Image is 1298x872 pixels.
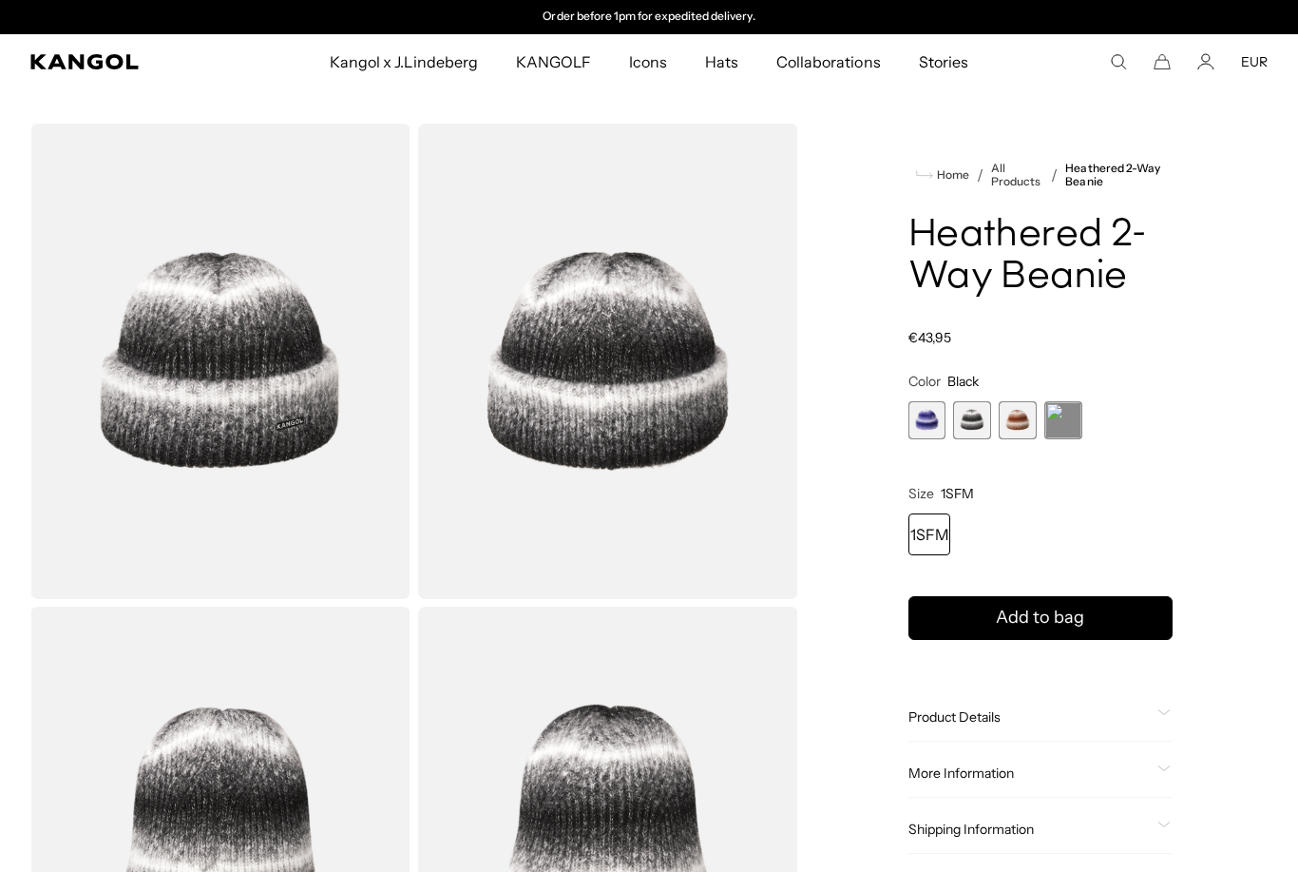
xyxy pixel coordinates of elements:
[908,373,941,390] span: Color
[908,401,946,439] label: Hazy Indigo
[916,166,969,184] a: Home
[1241,53,1268,70] button: EUR
[686,34,757,89] a: Hats
[1044,401,1082,439] label: Sulphur
[543,10,754,25] p: Order before 1pm for expedited delivery.
[908,401,946,439] div: 1 of 4
[947,373,979,390] span: Black
[900,34,987,89] a: Stories
[497,34,610,89] a: KANGOLF
[757,34,899,89] a: Collaborations
[1197,53,1214,70] a: Account
[908,329,951,346] span: €43,95
[1110,53,1127,70] summary: Search here
[908,215,1173,299] h1: Heathered 2-Way Beanie
[1044,401,1082,439] div: 4 of 4
[908,162,1173,188] nav: breadcrumbs
[776,34,880,89] span: Collaborations
[933,168,969,182] span: Home
[953,401,991,439] div: 2 of 4
[908,514,950,555] div: 1SFM
[1154,53,1171,70] button: Cart
[610,34,686,89] a: Icons
[418,124,798,599] img: color-black
[953,401,991,439] label: Black
[908,765,1150,782] span: More Information
[30,124,410,599] img: color-black
[330,34,478,89] span: Kangol x J.Lindeberg
[941,485,974,502] span: 1SFM
[908,821,1150,838] span: Shipping Information
[1043,164,1058,186] li: /
[1065,162,1173,188] a: Heathered 2-Way Beanie
[919,34,968,89] span: Stories
[453,10,845,25] slideshow-component: Announcement bar
[516,34,591,89] span: KANGOLF
[629,34,667,89] span: Icons
[311,34,497,89] a: Kangol x J.Lindeberg
[908,485,934,502] span: Size
[999,401,1037,439] div: 3 of 4
[991,162,1044,188] a: All Products
[969,164,983,186] li: /
[30,54,218,69] a: Kangol
[996,605,1084,630] span: Add to bag
[705,34,738,89] span: Hats
[999,401,1037,439] label: Rustic Caramel
[908,708,1150,726] span: Product Details
[908,596,1173,640] button: Add to bag
[453,10,845,25] div: Announcement
[453,10,845,25] div: 2 of 2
